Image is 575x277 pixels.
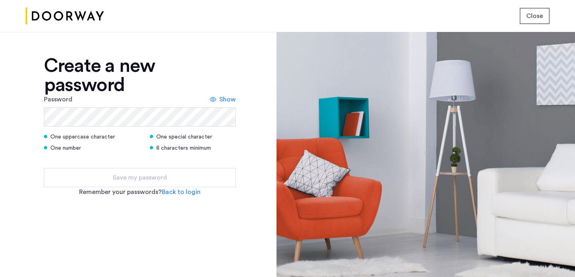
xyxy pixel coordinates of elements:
[541,245,567,269] iframe: chat widget
[44,133,140,141] div: One uppercase character
[44,168,236,187] button: button
[44,56,236,95] div: Create a new password
[219,95,236,104] span: Show
[79,189,162,195] span: Remember your passwords?
[44,144,140,152] div: One number
[113,173,167,182] span: Save my password
[26,1,104,31] img: logo
[150,144,236,152] div: 8 characters minimum
[520,8,549,24] button: button
[526,11,543,21] span: Close
[150,133,236,141] div: One special character
[44,95,72,104] label: Password
[162,187,201,197] a: Back to login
